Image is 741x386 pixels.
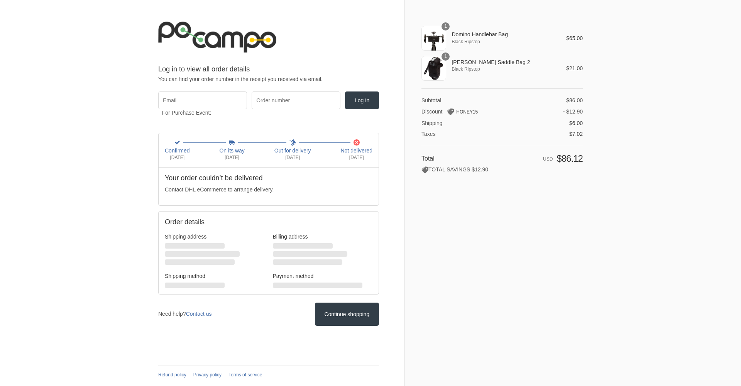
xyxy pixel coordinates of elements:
a: Terms of service [228,372,262,378]
div: For Purchase Event: [158,109,379,116]
input: Email [158,91,247,109]
span: On its way [219,147,244,154]
button: Log in [345,91,379,109]
span: - $12.90 [563,108,583,115]
span: Black Ripstop [452,38,555,45]
span: Continue shopping [324,311,369,317]
h2: Log in to view all order details [158,65,379,74]
span: Shipping [421,120,443,126]
p: Need help? [158,310,212,318]
img: Domino Handlebar Bag - Po Campo color:black ripstop; [421,26,446,51]
span: Total [421,155,435,162]
span: Black Ripstop [452,66,555,73]
h3: Shipping method [165,273,265,279]
span: 1 [442,52,450,61]
img: track-sale-pixel [158,114,159,115]
th: Subtotal [421,97,516,104]
h3: Billing address [273,233,373,240]
span: [PERSON_NAME] Saddle Bag 2 [452,59,555,66]
a: Refund policy [158,372,186,378]
span: Domino Handlebar Bag [452,31,555,38]
span: $65.00 [566,35,583,41]
img: Hudson Saddle Pack Black Ripstop | Po Campo color:black ripstop; [421,56,446,81]
span: [DATE] [349,154,364,161]
h2: Your order couldn’t be delivered [165,174,372,183]
span: $12.90 [472,166,488,173]
th: Taxes [421,127,516,138]
span: $21.00 [566,65,583,71]
span: [DATE] [170,154,184,161]
span: $6.00 [569,120,583,126]
span: [DATE] [225,154,239,161]
input: Order number [252,91,340,109]
p: Contact DHL eCommerce to arrange delivery. [165,186,372,194]
p: You can find your order number in the receipt you received via email. [158,75,379,83]
span: USD [543,156,553,162]
a: Contact us [186,311,212,317]
span: $86.00 [566,97,583,103]
span: 1 [442,22,450,30]
h3: Payment method [273,273,373,279]
a: Continue shopping [315,303,379,325]
span: TOTAL SAVINGS [421,166,470,173]
span: [DATE] [285,154,300,161]
span: Not delivered [340,147,372,154]
a: Privacy policy [193,372,222,378]
span: Out for delivery [274,147,311,154]
img: Po Campo [158,22,276,52]
span: Confirmed [165,147,190,154]
span: HONEY15 [456,109,478,115]
span: $7.02 [569,131,583,137]
h2: Order details [165,218,269,227]
span: $86.12 [557,153,583,164]
h3: Shipping address [165,233,265,240]
span: Discount [421,108,442,115]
